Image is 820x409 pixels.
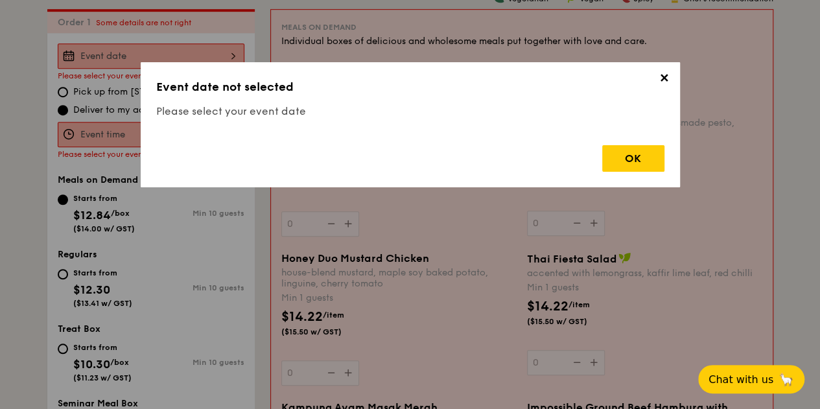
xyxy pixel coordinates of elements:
div: OK [602,145,664,172]
span: Chat with us [709,373,773,386]
h3: Event date not selected [156,78,664,96]
button: Chat with us🦙 [698,365,804,393]
span: 🦙 [779,372,794,387]
span: ✕ [655,71,674,89]
h4: Please select your event date [156,104,664,119]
